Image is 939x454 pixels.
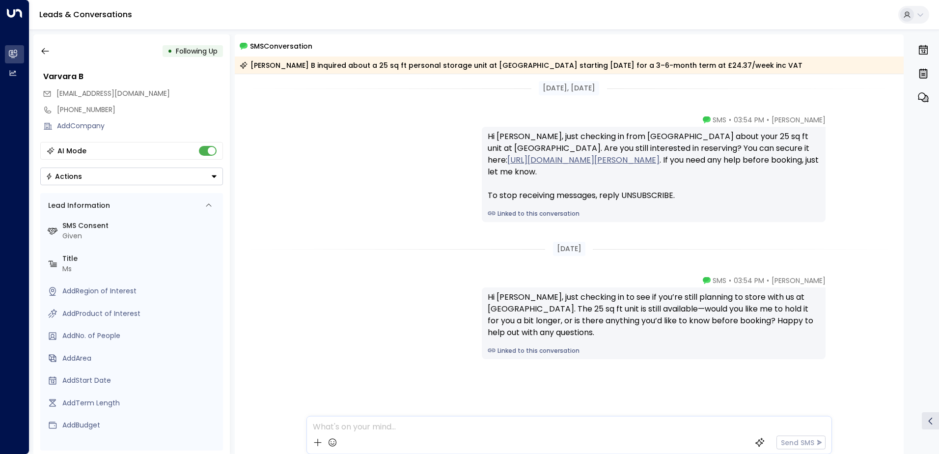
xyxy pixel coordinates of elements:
[62,309,219,319] div: AddProduct of Interest
[56,88,170,98] span: [EMAIL_ADDRESS][DOMAIN_NAME]
[62,286,219,296] div: AddRegion of Interest
[713,115,726,125] span: SMS
[713,276,726,285] span: SMS
[829,115,849,135] img: profile-logo.png
[40,168,223,185] button: Actions
[734,276,764,285] span: 03:54 PM
[734,115,764,125] span: 03:54 PM
[62,231,219,241] div: Given
[62,375,219,386] div: AddStart Date
[729,276,731,285] span: •
[57,121,223,131] div: AddCompany
[57,146,86,156] div: AI Mode
[767,276,769,285] span: •
[62,420,219,430] div: AddBudget
[40,168,223,185] div: Button group with a nested menu
[829,276,849,295] img: profile-logo.png
[488,346,820,355] a: Linked to this conversation
[772,115,826,125] span: [PERSON_NAME]
[250,40,312,52] span: SMS Conversation
[507,154,660,166] a: [URL][DOMAIN_NAME][PERSON_NAME]
[45,200,110,211] div: Lead Information
[553,242,585,256] div: [DATE]
[56,88,170,99] span: v.blazhko45@gmail.com
[488,131,820,201] div: Hi [PERSON_NAME], just checking in from [GEOGRAPHIC_DATA] about your 25 sq ft unit at [GEOGRAPHIC...
[240,60,802,70] div: [PERSON_NAME] B inquired about a 25 sq ft personal storage unit at [GEOGRAPHIC_DATA] starting [DA...
[62,221,219,231] label: SMS Consent
[539,81,599,95] div: [DATE], [DATE]
[62,254,219,264] label: Title
[62,398,219,408] div: AddTerm Length
[62,264,219,274] div: Ms
[729,115,731,125] span: •
[62,353,219,364] div: AddArea
[767,115,769,125] span: •
[46,172,82,181] div: Actions
[57,105,223,115] div: [PHONE_NUMBER]
[167,42,172,60] div: •
[772,276,826,285] span: [PERSON_NAME]
[176,46,218,56] span: Following Up
[62,443,219,453] label: Source
[488,209,820,218] a: Linked to this conversation
[488,291,820,339] div: Hi [PERSON_NAME], just checking in to see if you’re still planning to store with us at [GEOGRAPHI...
[62,331,219,341] div: AddNo. of People
[43,71,223,83] div: Varvara B
[39,9,132,20] a: Leads & Conversations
